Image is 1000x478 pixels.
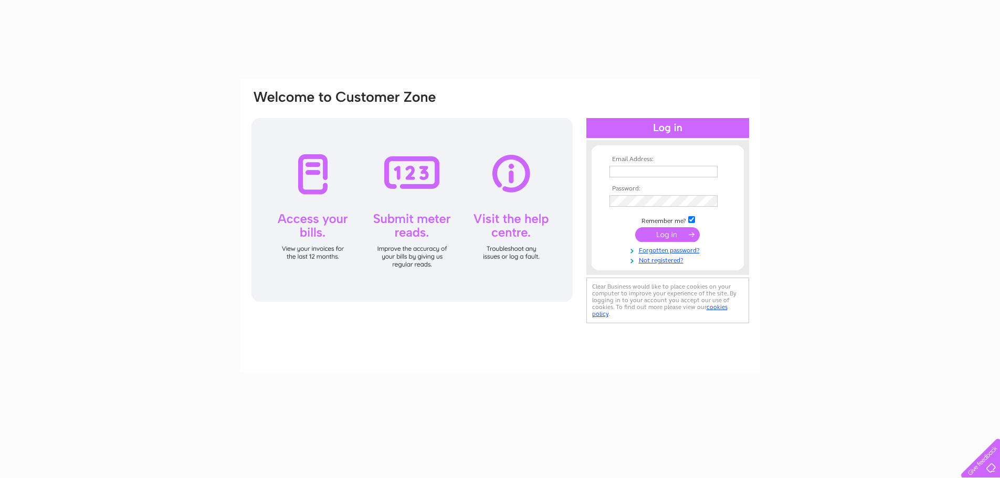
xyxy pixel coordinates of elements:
a: cookies policy [592,303,728,317]
th: Email Address: [607,156,729,163]
th: Password: [607,185,729,193]
td: Remember me? [607,215,729,225]
a: Not registered? [609,254,729,264]
input: Submit [635,227,700,242]
div: Clear Business would like to place cookies on your computer to improve your experience of the sit... [586,278,749,323]
a: Forgotten password? [609,245,729,254]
